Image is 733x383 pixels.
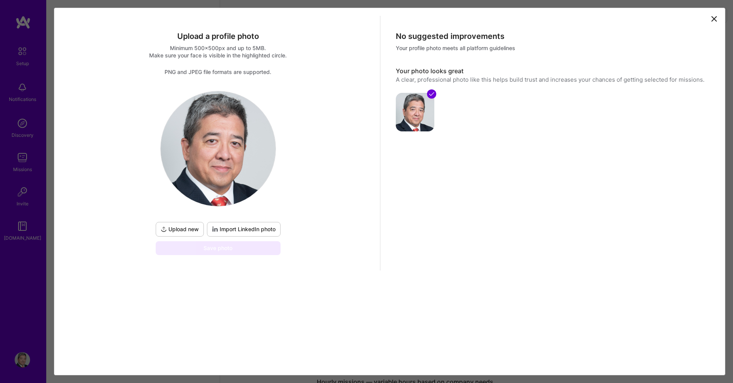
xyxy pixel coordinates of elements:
span: Upload new [161,225,199,233]
h3: Your photo looks great [396,67,708,76]
button: Upload new [156,222,204,237]
div: Your profile photo meets all platform guidelines [396,44,708,52]
div: Upload a profile photo [62,31,374,41]
i: icon LinkedInDarkV2 [212,226,218,232]
img: logo [161,91,276,206]
div: logoUpload newImport LinkedIn photoSave photo [154,91,282,255]
button: Import LinkedIn photo [207,222,281,237]
div: To import a profile photo add your LinkedIn URL to your profile. [207,222,281,237]
div: Make sure your face is visible in the highlighted circle. [62,52,374,59]
div: A clear, professional photo like this helps build trust and increases your chances of getting sel... [396,76,708,84]
i: icon UploadDark [161,226,167,232]
div: Minimum 500x500px and up to 5MB. [62,44,374,52]
div: No suggested improvements [396,31,708,41]
div: PNG and JPEG file formats are supported. [62,68,374,76]
img: avatar [396,93,434,131]
span: Import LinkedIn photo [212,225,276,233]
